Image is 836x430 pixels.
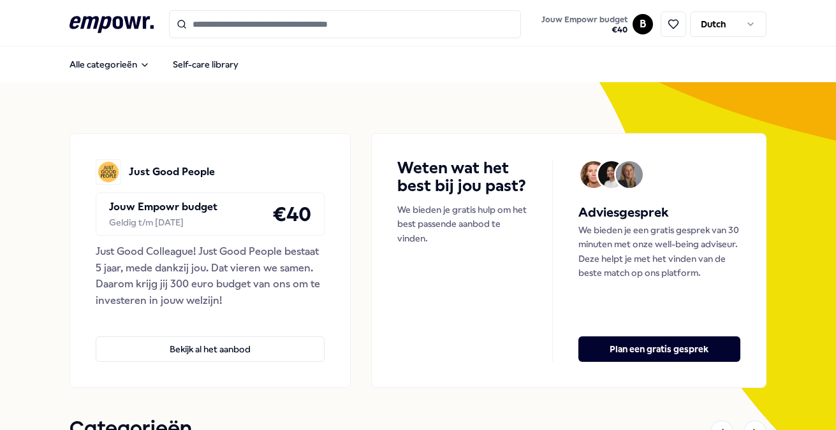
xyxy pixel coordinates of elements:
a: Self-care library [163,52,249,77]
img: Avatar [580,161,607,188]
p: We bieden je een gratis gesprek van 30 minuten met onze well-being adviseur. Deze helpt je met he... [578,223,740,280]
input: Search for products, categories or subcategories [169,10,521,38]
button: Jouw Empowr budget€40 [539,12,630,38]
p: We bieden je gratis hulp om het best passende aanbod te vinden. [397,203,527,245]
img: Just Good People [96,159,121,185]
button: Bekijk al het aanbod [96,336,325,362]
h4: Weten wat het best bij jou past? [397,159,527,195]
h4: € 40 [272,198,311,230]
div: Geldig t/m [DATE] [109,215,217,229]
span: € 40 [541,25,627,35]
img: Avatar [598,161,625,188]
button: B [633,14,653,34]
h5: Adviesgesprek [578,203,740,223]
span: Jouw Empowr budget [541,15,627,25]
p: Jouw Empowr budget [109,199,217,215]
a: Bekijk al het aanbod [96,316,325,362]
button: Plan een gratis gesprek [578,336,740,362]
button: Alle categorieën [59,52,160,77]
img: Avatar [616,161,643,188]
div: Just Good Colleague! Just Good People bestaat 5 jaar, mede dankzij jou. Dat vieren we samen. Daar... [96,243,325,308]
a: Jouw Empowr budget€40 [536,11,633,38]
nav: Main [59,52,249,77]
p: Just Good People [129,164,215,180]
